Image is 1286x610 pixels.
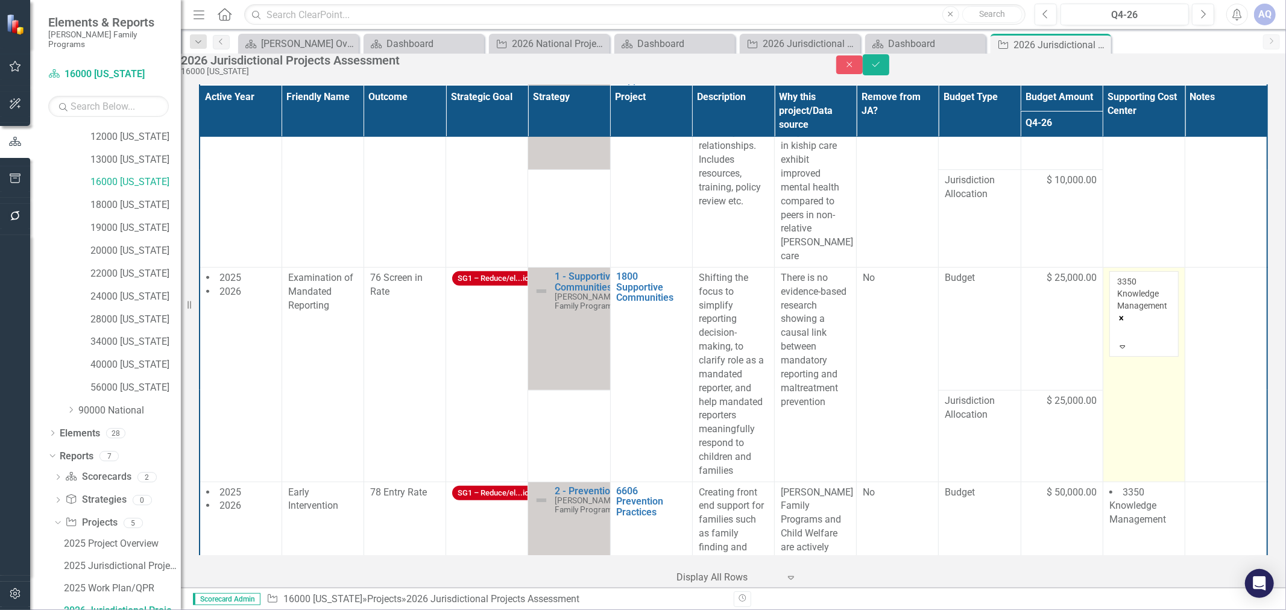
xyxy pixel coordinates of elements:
span: $ 25,000.00 [1047,271,1097,285]
div: 2026 Jurisdictional Projects Assessment [1013,37,1108,52]
button: AQ [1254,4,1276,25]
div: Dashboard [888,36,983,51]
span: Budget [945,486,1014,500]
div: 2 [137,472,157,482]
div: » » [266,593,725,606]
span: [PERSON_NAME] Family Programs [555,292,618,310]
span: Examination of Mandated Reporting [288,272,353,311]
a: 12000 [US_STATE] [90,130,181,144]
a: 16000 [US_STATE] [90,175,181,189]
a: 2025 Jurisdictional Projects Assessment [61,556,181,576]
div: 7 [99,451,119,461]
div: Remove 3350 Knowledge Management [1117,312,1171,324]
span: SG1 – Reduce/el...ion [452,486,538,501]
span: Early Intervention [288,486,338,512]
a: Scorecards [65,470,131,484]
button: Q4-26 [1061,4,1189,25]
div: 2026 Jurisdictional Projects Assessment [181,54,812,67]
img: ClearPoint Strategy [5,13,28,36]
a: 28000 [US_STATE] [90,313,181,327]
span: Search [979,9,1005,19]
a: Projects [367,593,402,605]
div: 16000 [US_STATE] [181,67,812,76]
a: 2025 Project Overview [61,534,181,553]
span: Elements & Reports [48,15,169,30]
span: No [863,486,875,498]
span: 2025 [219,272,241,283]
span: 2026 [219,500,241,511]
img: Not Defined [534,284,549,298]
a: 2026 Jurisdictional Projects Assessment [743,36,857,51]
span: $ 50,000.00 [1047,486,1097,500]
p: Kin placements leads to fewer placement moves, better stability, decreased re-entry. Children in ... [781,43,850,263]
div: 2025 Jurisdictional Projects Assessment [64,561,181,571]
span: 2025 [219,486,241,498]
a: 34000 [US_STATE] [90,335,181,349]
a: 16000 [US_STATE] [283,593,362,605]
div: Open Intercom Messenger [1245,569,1274,598]
div: 2025 Work Plan/QPR [64,583,181,594]
a: 56000 [US_STATE] [90,381,181,395]
a: 20000 [US_STATE] [90,244,181,258]
div: 2026 Jurisdictional Projects Assessment [763,36,857,51]
div: 2026 Jurisdictional Projects Assessment [406,593,579,605]
a: 18000 [US_STATE] [90,198,181,212]
a: 13000 [US_STATE] [90,153,181,167]
a: Dashboard [367,36,481,51]
div: Dashboard [637,36,732,51]
span: Jurisdiction Allocation [945,394,1014,422]
span: Budget [945,271,1014,285]
p: Creating front end support for families such as family finding and CarePortal [699,486,768,568]
span: Scorecard Admin [193,593,260,605]
a: 1800 Supportive Communities [617,271,686,303]
span: 76 Screen in Rate [370,272,423,297]
div: Dashboard [386,36,481,51]
div: 2026 National Projects Assessment [512,36,607,51]
div: Q4-26 [1065,8,1185,22]
span: Jurisdiction Allocation [945,174,1014,201]
a: 2025 Work Plan/QPR [61,579,181,598]
a: 2026 National Projects Assessment [492,36,607,51]
img: Not Defined [534,493,549,508]
div: 28 [106,428,125,438]
a: 16000 [US_STATE] [48,68,169,81]
span: SG1 – Reduce/el...ion [452,271,538,286]
span: [PERSON_NAME] Family Programs [555,495,618,514]
a: 40000 [US_STATE] [90,358,181,372]
a: 90000 National [78,404,181,418]
a: 24000 [US_STATE] [90,290,181,304]
a: Elements [60,427,100,441]
div: 5 [124,518,143,528]
a: 1 - Supportive Communities [555,271,618,292]
a: Dashboard [868,36,983,51]
a: [PERSON_NAME] Overview [241,36,356,51]
input: Search Below... [48,96,169,117]
div: 3350 Knowledge Management [1117,275,1171,312]
a: 19000 [US_STATE] [90,221,181,235]
div: 2025 Project Overview [64,538,181,549]
a: 6606 Prevention Practices [617,486,686,518]
a: Projects [65,516,117,530]
input: Search ClearPoint... [244,4,1026,25]
span: 2026 [219,286,241,297]
div: 0 [133,495,152,505]
a: Strategies [65,493,126,507]
span: No [863,272,875,283]
span: 3350 Knowledge Management [1109,486,1166,526]
a: 22000 [US_STATE] [90,267,181,281]
span: $ 25,000.00 [1047,394,1097,408]
button: Search [962,6,1023,23]
a: Dashboard [617,36,732,51]
a: Reports [60,450,93,464]
span: 78 Entry Rate [370,486,427,498]
a: 2 - Prevention [555,486,618,497]
span: $ 10,000.00 [1047,174,1097,187]
div: [PERSON_NAME] Overview [261,36,356,51]
p: There is no evidence-based research showing a causal link between mandatory reporting and maltrea... [781,271,850,409]
small: [PERSON_NAME] Family Programs [48,30,169,49]
p: Shifting the focus to simplify reporting decision-making, to clarify role as a mandated reporter,... [699,271,768,478]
